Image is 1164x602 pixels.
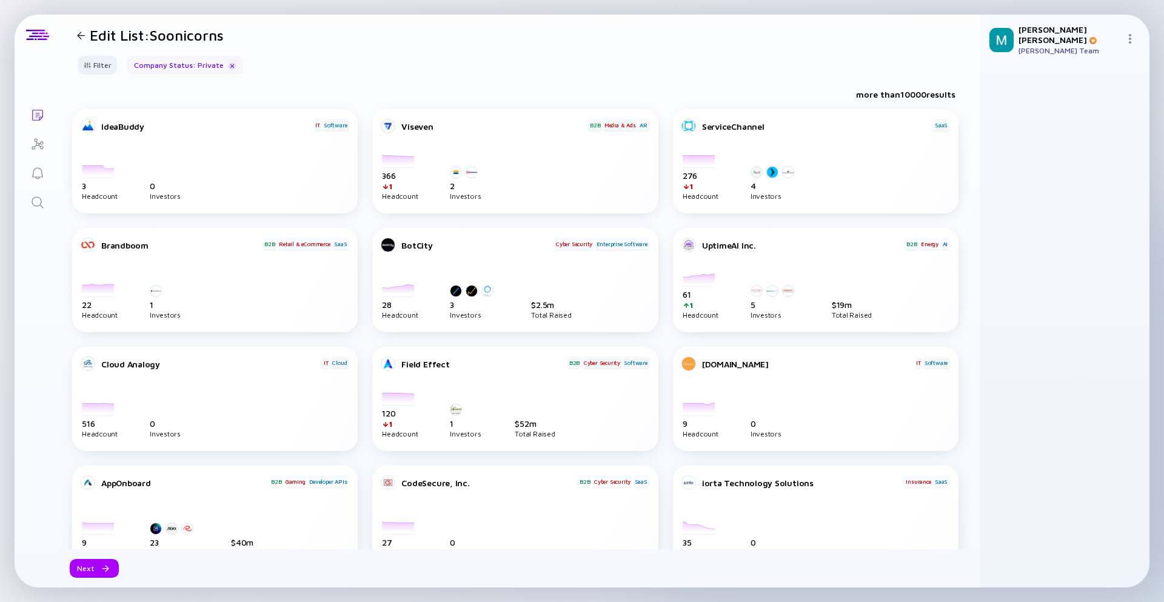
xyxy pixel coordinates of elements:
div: B2B [568,356,581,369]
div: B2B [263,238,276,250]
div: Viseven [401,121,587,132]
div: 4 [751,181,798,191]
div: 23 [150,537,197,547]
div: Total Raised [515,431,555,436]
div: Total Raised [531,312,571,318]
div: Brandboom [101,240,262,250]
img: Menu [1125,34,1135,44]
a: Lists [15,99,60,129]
div: [PERSON_NAME] Team [1018,46,1120,55]
div: $ 2.5m [531,299,571,310]
div: IT [323,356,330,369]
div: B2B [905,238,918,250]
div: Investors [450,431,481,436]
div: Company Status : Private [127,56,243,75]
div: B2B [578,475,591,487]
div: Investors [150,431,181,436]
div: more than 10000 results [856,89,955,99]
button: Filter [78,56,117,75]
div: Cyber Security [583,356,621,369]
div: Insurance [905,475,932,487]
div: Software [323,119,348,131]
div: BotCity [401,240,554,250]
div: $ 19m [832,299,872,310]
div: IT [915,356,922,369]
div: Investors [450,312,497,318]
div: Investors [751,431,781,436]
div: Energy [920,238,940,250]
div: Cloud [331,356,348,369]
div: UptimeAI Inc. [702,240,905,250]
a: Investor Map [15,129,60,158]
div: Total Raised [832,312,872,318]
div: SaaS [634,475,649,487]
div: IdeaBuddy [101,121,313,132]
div: Investors [150,193,181,199]
div: Enterprise Software [595,238,649,250]
a: Search [15,187,60,216]
div: IT [314,119,321,131]
div: SaaS [333,238,348,250]
div: ServiceChannel [702,121,932,132]
div: Developer APIs [308,475,348,487]
div: Cyber Security [555,238,594,250]
div: CodeSecure, Inc. [401,478,577,488]
div: [DOMAIN_NAME] [702,359,914,369]
div: Filter [76,56,119,75]
div: 0 [450,537,481,547]
div: 0 [751,537,781,547]
div: Cyber Security [593,475,632,487]
h1: Edit List: Soonicorns [90,27,224,44]
div: Investors [150,312,181,318]
div: Retail & eCommerce [278,238,331,250]
div: iorta Technology Solutions [702,478,904,488]
div: 0 [150,418,181,429]
div: 1 [450,418,481,429]
div: AppOnboard [101,478,269,488]
img: Mordechai Profile Picture [989,28,1014,52]
button: Next [70,559,119,578]
div: Investors [751,193,798,199]
div: 1 [150,299,181,310]
div: B2B [270,475,283,487]
div: Media & Ads [603,119,637,131]
div: 3 [450,299,497,310]
div: Cloud Analogy [101,359,321,369]
div: Software [623,356,648,369]
div: Software [923,356,949,369]
a: Reminders [15,158,60,187]
div: 0 [751,418,781,429]
div: Gaming [284,475,307,487]
div: Investors [450,193,481,199]
div: [PERSON_NAME] [PERSON_NAME] [1018,24,1120,45]
div: Field Effect [401,359,566,369]
div: AI [942,238,949,250]
div: Investors [751,312,798,318]
div: B2B [589,119,601,131]
div: AR [638,119,649,131]
div: 5 [751,299,798,310]
div: SaaS [934,119,949,131]
div: $ 52m [515,418,555,429]
div: 0 [150,181,181,191]
div: $ 40m [231,537,271,547]
div: 2 [450,181,481,191]
div: SaaS [934,475,949,487]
